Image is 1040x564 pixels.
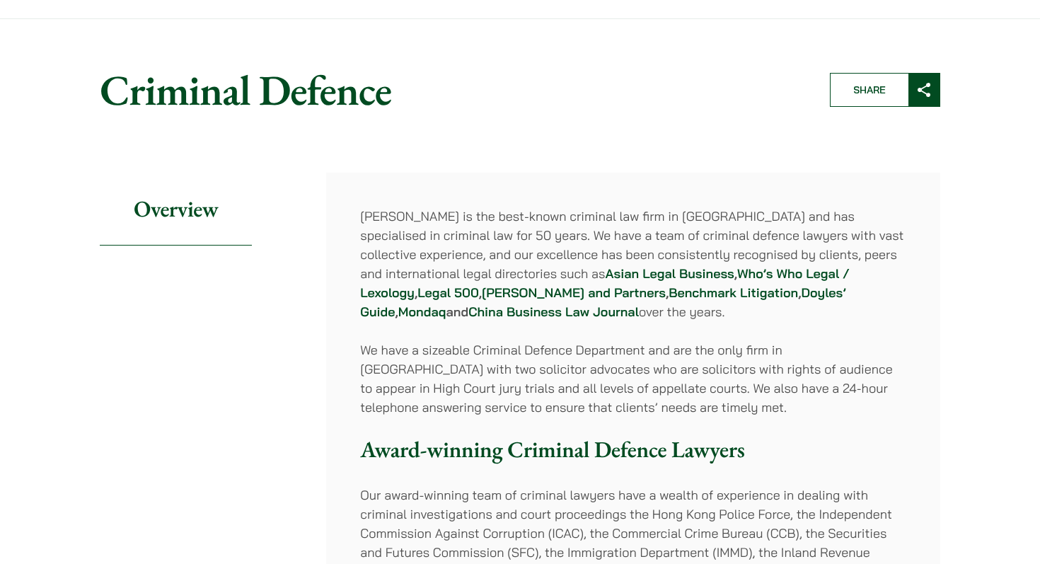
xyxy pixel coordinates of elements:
[446,304,468,320] strong: and
[468,304,639,320] a: China Business Law Journal
[360,436,906,463] h3: Award-winning Criminal Defence Lawyers
[415,284,417,301] strong: ,
[666,284,802,301] strong: , ,
[360,340,906,417] p: We have a sizeable Criminal Defence Department and are the only firm in [GEOGRAPHIC_DATA] with tw...
[398,304,446,320] a: Mondaq
[360,284,846,320] a: Doyles’ Guide
[605,265,734,282] a: Asian Legal Business
[482,284,666,301] a: [PERSON_NAME] and Partners
[395,304,398,320] strong: ,
[830,73,940,107] button: Share
[100,173,252,246] h2: Overview
[734,265,737,282] strong: ,
[360,207,906,321] p: [PERSON_NAME] is the best-known criminal law firm in [GEOGRAPHIC_DATA] and has specialised in cri...
[669,284,798,301] a: Benchmark Litigation
[479,284,482,301] strong: ,
[831,74,908,106] span: Share
[360,265,850,301] a: Who’s Who Legal / Lexology
[100,64,806,115] h1: Criminal Defence
[417,284,478,301] a: Legal 500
